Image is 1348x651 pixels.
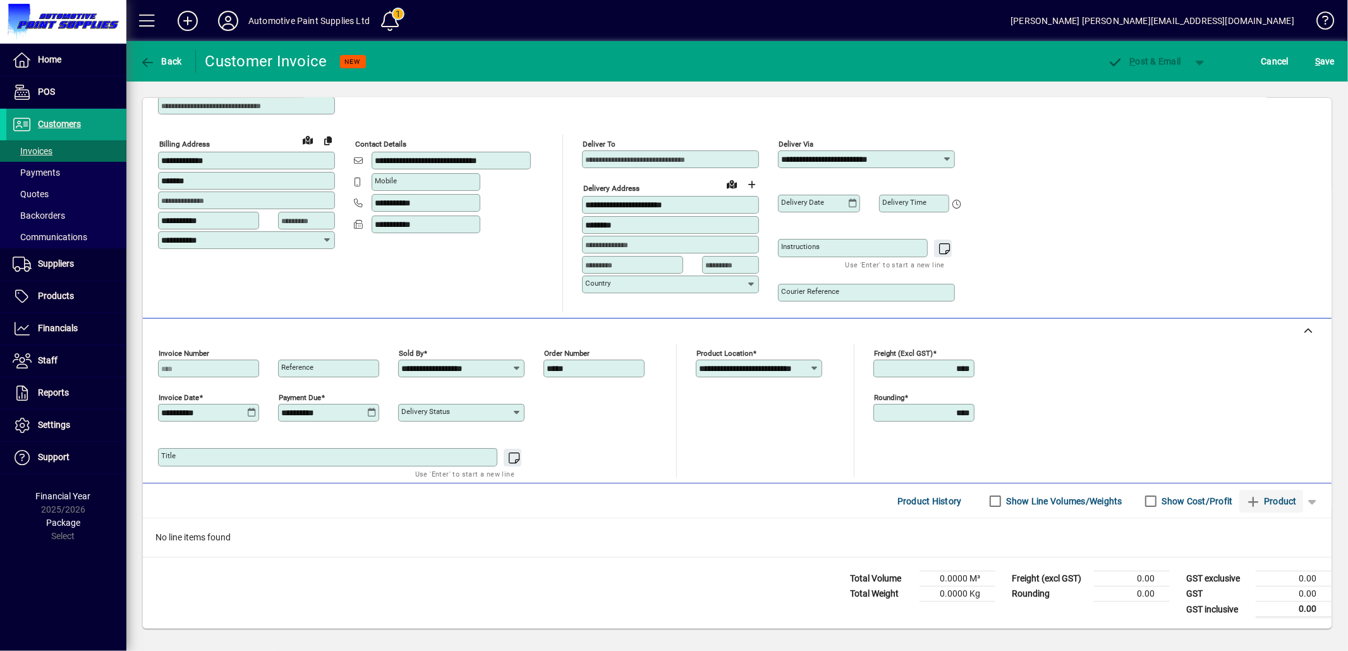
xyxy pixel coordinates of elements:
[1130,56,1136,66] span: P
[167,9,208,32] button: Add
[6,410,126,441] a: Settings
[137,50,185,73] button: Back
[742,174,762,195] button: Choose address
[161,451,176,460] mat-label: Title
[1180,602,1256,618] td: GST inclusive
[781,287,839,296] mat-label: Courier Reference
[781,198,824,207] mat-label: Delivery date
[1005,571,1094,587] td: Freight (excl GST)
[38,259,74,269] span: Suppliers
[6,226,126,248] a: Communications
[1261,51,1289,71] span: Cancel
[892,490,967,513] button: Product History
[375,176,397,185] mat-label: Mobile
[781,242,820,251] mat-label: Instructions
[6,442,126,473] a: Support
[544,349,590,358] mat-label: Order number
[6,313,126,344] a: Financials
[1239,490,1303,513] button: Product
[13,146,52,156] span: Invoices
[6,183,126,205] a: Quotes
[882,198,926,207] mat-label: Delivery time
[696,349,753,358] mat-label: Product location
[318,130,338,150] button: Copy to Delivery address
[6,205,126,226] a: Backorders
[281,363,313,372] mat-label: Reference
[38,291,74,301] span: Products
[140,56,182,66] span: Back
[36,491,91,501] span: Financial Year
[401,407,450,416] mat-label: Delivery status
[1160,495,1233,508] label: Show Cost/Profit
[6,162,126,183] a: Payments
[415,466,514,481] mat-hint: Use 'Enter' to start a new line
[159,393,199,402] mat-label: Invoice date
[844,587,920,602] td: Total Weight
[1005,587,1094,602] td: Rounding
[920,587,995,602] td: 0.0000 Kg
[38,54,61,64] span: Home
[920,571,995,587] td: 0.0000 M³
[38,87,55,97] span: POS
[1180,587,1256,602] td: GST
[1256,571,1332,587] td: 0.00
[159,349,209,358] mat-label: Invoice number
[208,9,248,32] button: Profile
[46,518,80,528] span: Package
[874,349,933,358] mat-label: Freight (excl GST)
[1246,491,1297,511] span: Product
[1102,50,1187,73] button: Post & Email
[143,518,1332,557] div: No line items found
[279,393,321,402] mat-label: Payment due
[6,140,126,162] a: Invoices
[1256,587,1332,602] td: 0.00
[6,345,126,377] a: Staff
[248,11,370,31] div: Automotive Paint Supplies Ltd
[126,50,196,73] app-page-header-button: Back
[6,377,126,409] a: Reports
[1256,602,1332,618] td: 0.00
[1011,11,1294,31] div: [PERSON_NAME] [PERSON_NAME][EMAIL_ADDRESS][DOMAIN_NAME]
[1258,50,1292,73] button: Cancel
[1312,50,1338,73] button: Save
[38,452,70,462] span: Support
[38,119,81,129] span: Customers
[583,140,616,149] mat-label: Deliver To
[6,44,126,76] a: Home
[38,387,69,398] span: Reports
[897,491,962,511] span: Product History
[13,167,60,178] span: Payments
[298,130,318,150] a: View on map
[1094,571,1170,587] td: 0.00
[1315,56,1320,66] span: S
[585,279,610,288] mat-label: Country
[1180,571,1256,587] td: GST exclusive
[6,281,126,312] a: Products
[846,257,945,272] mat-hint: Use 'Enter' to start a new line
[874,393,904,402] mat-label: Rounding
[1315,51,1335,71] span: ave
[779,140,813,149] mat-label: Deliver via
[13,189,49,199] span: Quotes
[38,420,70,430] span: Settings
[6,76,126,108] a: POS
[1108,56,1181,66] span: ost & Email
[6,248,126,280] a: Suppliers
[345,58,361,66] span: NEW
[1094,587,1170,602] td: 0.00
[38,323,78,333] span: Financials
[13,232,87,242] span: Communications
[1307,3,1332,44] a: Knowledge Base
[844,571,920,587] td: Total Volume
[205,51,327,71] div: Customer Invoice
[38,355,58,365] span: Staff
[13,210,65,221] span: Backorders
[399,349,423,358] mat-label: Sold by
[1004,495,1122,508] label: Show Line Volumes/Weights
[722,174,742,194] a: View on map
